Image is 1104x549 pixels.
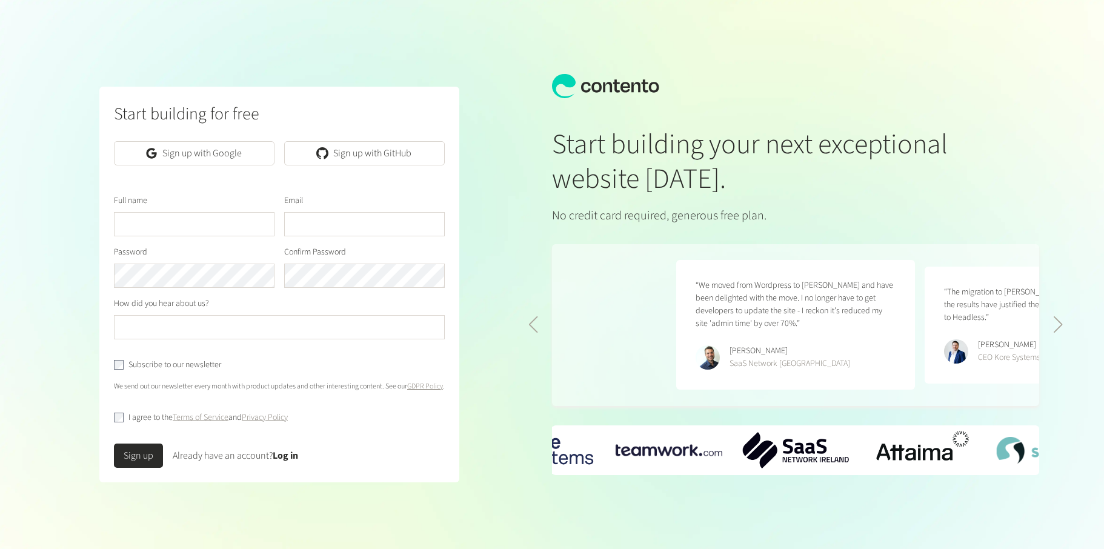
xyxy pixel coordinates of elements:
a: Log in [273,449,298,462]
img: teamwork-logo.png [616,444,722,456]
div: 2 / 6 [742,432,849,469]
label: I agree to the and [128,411,288,424]
div: 3 / 6 [870,425,976,475]
img: Phillip Maucher [696,345,720,370]
figure: 4 / 5 [676,260,915,390]
a: GDPR Policy [407,381,443,391]
label: Email [284,195,303,207]
p: We send out our newsletter every month with product updates and other interesting content. See our . [114,381,445,392]
label: How did you hear about us? [114,298,209,310]
a: Privacy Policy [242,411,288,424]
h1: Start building your next exceptional website [DATE]. [552,127,959,197]
div: 4 / 6 [996,437,1103,463]
img: SaaS-Network-Ireland-logo.png [742,432,849,469]
div: [PERSON_NAME] [730,345,850,358]
div: CEO Kore Systems [978,351,1040,364]
a: Terms of Service [173,411,228,424]
h2: Start building for free [114,101,445,127]
img: SkillsVista-Logo.png [996,437,1103,463]
label: Subscribe to our newsletter [128,359,221,371]
div: SaaS Network [GEOGRAPHIC_DATA] [730,358,850,370]
button: Sign up [114,444,163,468]
div: Previous slide [528,316,538,333]
label: Password [114,246,147,259]
p: No credit card required, generous free plan. [552,207,959,225]
label: Full name [114,195,147,207]
div: Already have an account? [173,448,298,463]
a: Sign up with Google [114,141,274,165]
div: 1 / 6 [616,444,722,456]
img: Ryan Crowley [944,339,968,364]
div: [PERSON_NAME] [978,339,1040,351]
img: Attaima-Logo.png [870,425,976,475]
label: Confirm Password [284,246,346,259]
div: Next slide [1053,316,1063,333]
a: Sign up with GitHub [284,141,445,165]
p: “We moved from Wordpress to [PERSON_NAME] and have been delighted with the move. I no longer have... [696,279,896,330]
